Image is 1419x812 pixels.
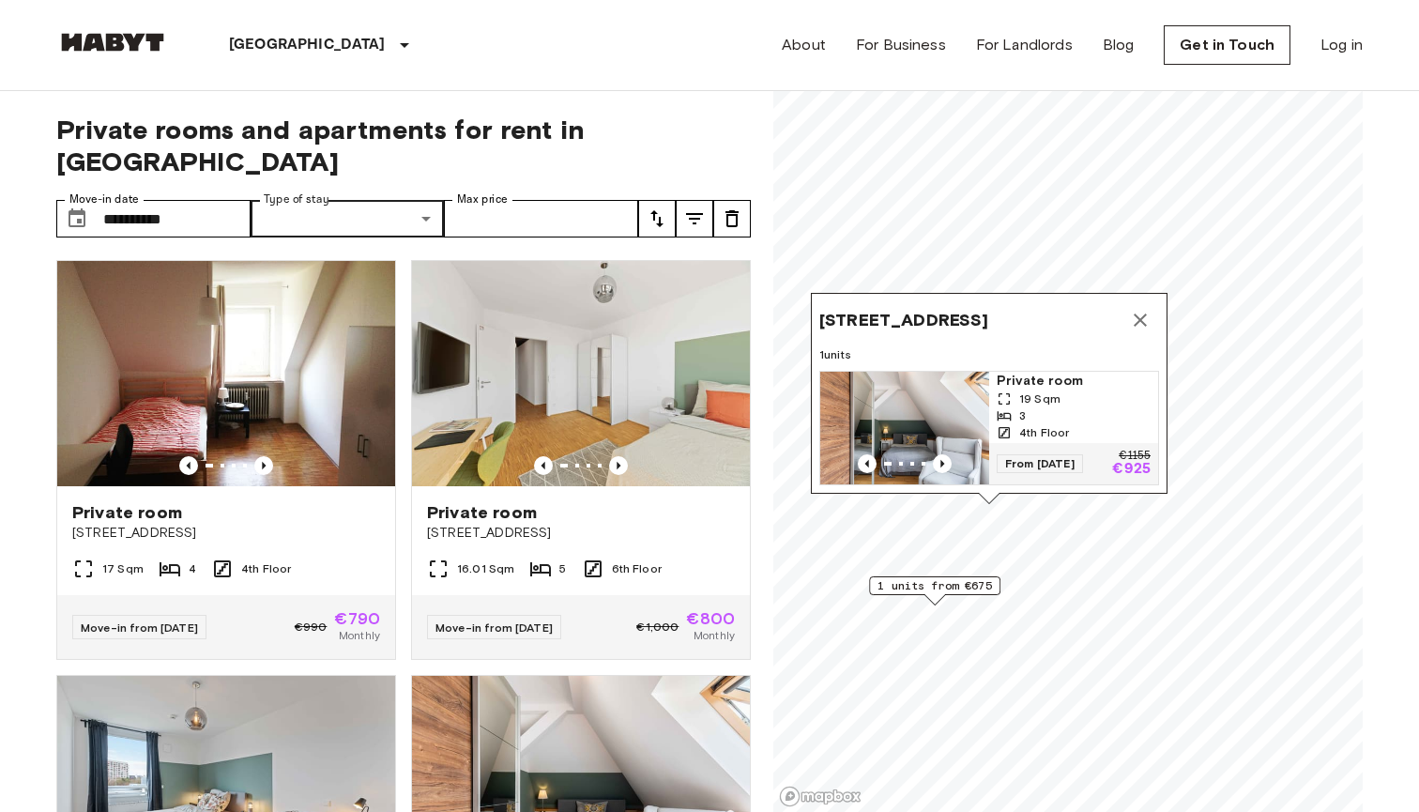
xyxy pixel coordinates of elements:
span: Monthly [694,627,735,644]
div: Map marker [869,576,1000,605]
span: 3 [1019,407,1026,424]
span: 1 units from €675 [877,577,992,594]
span: 1 units [819,346,1159,363]
span: €990 [295,619,328,636]
span: 16.01 Sqm [457,560,514,577]
img: Habyt [56,33,169,52]
span: 5 [559,560,566,577]
span: Private room [72,501,182,524]
p: €925 [1112,462,1151,477]
span: [STREET_ADDRESS] [819,309,988,331]
span: 4th Floor [1019,424,1069,441]
label: Move-in date [69,192,139,207]
label: Type of stay [264,192,329,207]
span: Move-in from [DATE] [81,620,198,635]
img: Marketing picture of unit DE-02-001-03M [57,261,395,486]
label: Max price [457,192,508,207]
button: Choose date, selected date is 22 Sep 2025 [58,200,96,237]
a: Get in Touch [1164,25,1290,65]
span: Private room [427,501,537,524]
img: Marketing picture of unit DE-02-001-002-03HF [820,372,989,484]
button: tune [638,200,676,237]
p: €1155 [1119,451,1151,462]
a: Marketing picture of unit DE-02-001-03MPrevious imagePrevious imagePrivate room[STREET_ADDRESS]17... [56,260,396,660]
span: €1,000 [636,619,679,636]
span: Move-in from [DATE] [435,620,553,635]
span: €790 [334,610,380,627]
p: [GEOGRAPHIC_DATA] [229,34,386,56]
a: Blog [1103,34,1135,56]
span: €800 [686,610,735,627]
span: Private rooms and apartments for rent in [GEOGRAPHIC_DATA] [56,114,751,177]
a: Mapbox logo [779,786,862,807]
button: Previous image [609,456,628,475]
span: 4th Floor [241,560,291,577]
a: For Business [856,34,946,56]
button: Previous image [179,456,198,475]
span: Private room [997,372,1151,391]
span: 17 Sqm [102,560,144,577]
span: [STREET_ADDRESS] [72,524,380,543]
button: Previous image [534,456,553,475]
a: Log in [1320,34,1363,56]
span: From [DATE] [997,454,1083,473]
a: About [782,34,826,56]
span: 6th Floor [612,560,662,577]
img: Marketing picture of unit DE-02-021-001-04HF [412,261,750,486]
span: [STREET_ADDRESS] [427,524,735,543]
button: Previous image [933,454,952,473]
a: Marketing picture of unit DE-02-021-001-04HFPrevious imagePrevious imagePrivate room[STREET_ADDRE... [411,260,751,660]
a: For Landlords [976,34,1073,56]
button: tune [676,200,713,237]
span: 4 [189,560,196,577]
a: Marketing picture of unit DE-02-001-002-03HFPrevious imagePrevious imagePrivate room19 Sqm34th Fl... [819,371,1159,485]
button: Previous image [254,456,273,475]
div: Map marker [811,293,1167,504]
span: Monthly [339,627,380,644]
button: Previous image [858,454,877,473]
span: 19 Sqm [1019,391,1060,407]
button: tune [713,200,751,237]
